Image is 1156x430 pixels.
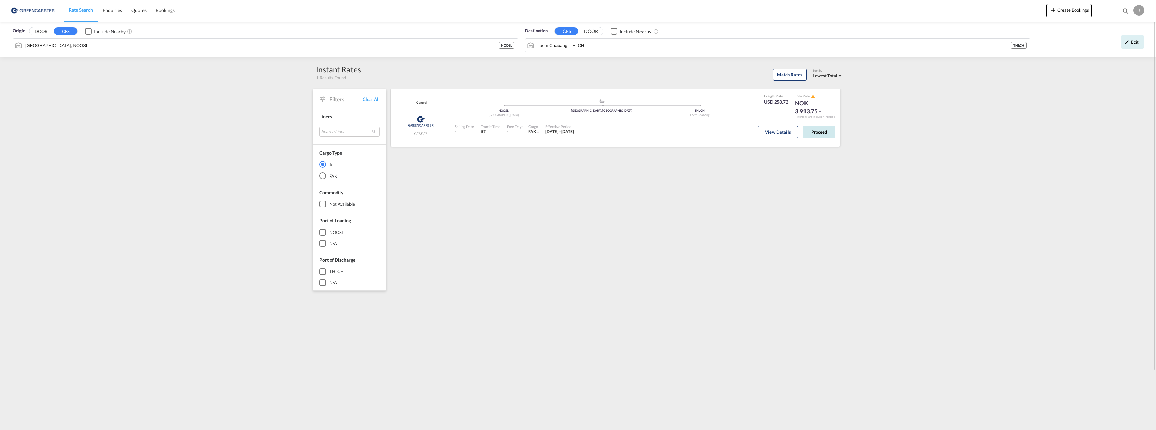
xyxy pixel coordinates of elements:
[319,172,380,179] md-radio-button: FAK
[94,28,126,35] div: Include Nearby
[525,39,1030,52] md-input-container: Laem Chabang, THLCH
[795,99,829,115] div: NOK 3,913.75
[545,124,574,129] div: Effective Period
[13,28,25,34] span: Origin
[481,129,500,135] div: 57
[525,28,548,34] span: Destination
[813,69,843,73] div: Sort by
[507,124,523,129] div: Free Days
[329,268,344,274] div: THLCH
[329,240,337,246] div: N/A
[25,40,499,50] input: Search by Port
[611,28,651,35] md-checkbox: Checkbox No Ink
[156,7,174,13] span: Bookings
[818,109,822,114] md-icon: icon-chevron-down
[803,126,835,138] button: Proceed
[536,130,540,134] md-icon: icon-chevron-down
[455,124,474,129] div: Sailing Date
[363,96,380,102] span: Clear All
[1133,5,1144,16] div: J
[319,279,380,286] md-checkbox: N/A
[329,229,344,235] div: NOOSL
[1011,42,1027,49] div: THLCH
[319,114,332,119] span: Liners
[406,113,436,130] img: Greencarrier Consolidator
[415,101,427,105] div: Contract / Rate Agreement / Tariff / Spot Pricing Reference Number: General
[481,124,500,129] div: Transit Time
[319,257,355,263] span: Port of Discharge
[455,109,553,113] div: NOOSL
[1049,6,1057,14] md-icon: icon-plus 400-fg
[10,3,55,18] img: e39c37208afe11efa9cb1d7a6ea7d6f5.png
[811,94,815,99] md-icon: icon-alert
[69,7,93,13] span: Rate Search
[792,115,840,119] div: Remark and Inclusion included
[620,28,651,35] div: Include Nearby
[499,42,515,49] div: NOOSL
[414,131,427,136] span: CFS/CFS
[773,69,807,81] button: Match Rates
[651,113,749,117] div: Laem Chabang
[319,240,380,247] md-checkbox: N/A
[29,28,53,35] button: DOOR
[319,161,380,168] md-radio-button: All
[1122,7,1129,15] md-icon: icon-magnify
[553,109,651,113] div: [GEOGRAPHIC_DATA]/[GEOGRAPHIC_DATA]
[329,201,355,207] div: not available
[319,218,351,223] span: Port of Loading
[131,7,146,13] span: Quotes
[316,64,361,75] div: Instant Rates
[764,99,788,105] div: USD 258.72
[810,94,815,99] button: icon-alert
[1125,40,1129,44] md-icon: icon-pencil
[319,150,342,156] div: Cargo Type
[329,279,337,285] div: N/A
[415,101,427,105] span: General
[127,29,132,34] md-icon: Unchecked: Ignores neighbouring ports when fetching rates.Checked : Includes neighbouring ports w...
[455,129,474,135] div: -
[54,27,77,35] button: CFS
[764,94,788,99] div: Freight Rate
[319,190,343,195] span: Commodity
[758,126,798,138] button: View Details
[528,124,541,129] div: Cargo
[1121,35,1144,49] div: icon-pencilEdit
[102,7,122,13] span: Enquiries
[1122,7,1129,17] div: icon-magnify
[545,129,574,134] span: [DATE] - [DATE]
[85,28,126,35] md-checkbox: Checkbox No Ink
[13,39,518,52] md-input-container: Oslo, NOOSL
[813,71,843,79] md-select: Select: Lowest Total
[598,99,606,103] md-icon: assets/icons/custom/ship-fill.svg
[507,129,508,135] div: -
[319,229,380,236] md-checkbox: NOOSL
[528,129,536,134] span: FAK
[537,40,1011,50] input: Search by Port
[316,75,346,81] span: 1 Results Found
[651,109,749,113] div: THLCH
[455,113,553,117] div: [GEOGRAPHIC_DATA]
[795,94,829,99] div: Total Rate
[545,129,574,135] div: 01 Oct 2025 - 31 Oct 2025
[653,29,659,34] md-icon: Unchecked: Ignores neighbouring ports when fetching rates.Checked : Includes neighbouring ports w...
[1046,4,1092,17] button: icon-plus 400-fgCreate Bookings
[555,27,578,35] button: CFS
[813,73,837,78] span: Lowest Total
[329,95,363,103] span: Filters
[319,268,380,275] md-checkbox: THLCH
[579,28,603,35] button: DOOR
